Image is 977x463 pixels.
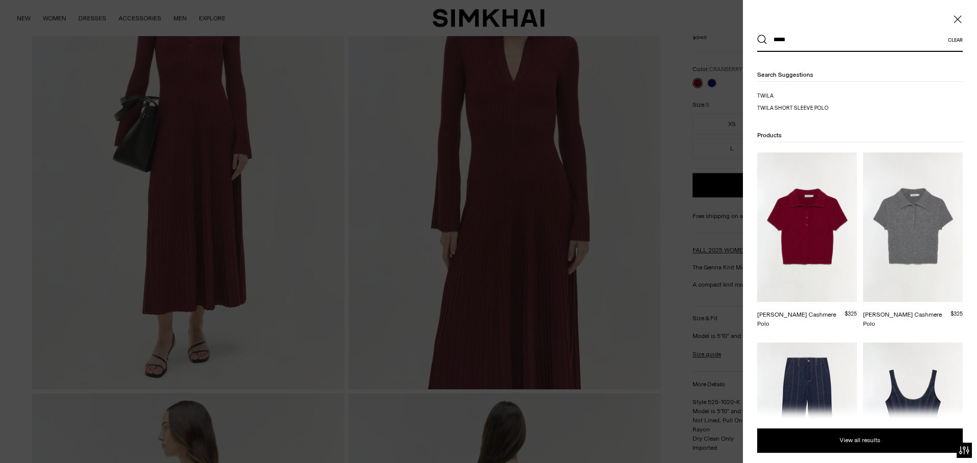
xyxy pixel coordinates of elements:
span: $325 [845,311,857,317]
button: Clear [948,37,963,43]
div: [PERSON_NAME] Cashmere Polo [863,310,951,328]
span: la [767,92,773,99]
button: View all results [757,428,963,453]
img: Twila Cashmere Polo [757,152,857,302]
input: What are you looking for? [767,28,948,51]
mark: twi [757,92,767,99]
span: Products [757,132,782,139]
a: Twila Cashmere Polo [PERSON_NAME] Cashmere Polo $325 [757,152,857,328]
iframe: Sign Up via Text for Offers [8,424,102,455]
button: Close [953,14,963,24]
span: Search suggestions [757,71,813,78]
div: [PERSON_NAME] Cashmere Polo [757,310,845,328]
img: Twila Cashmere Polo [863,152,963,302]
iframe: Gorgias live chat messenger [926,415,967,453]
a: Twila Cashmere Polo [PERSON_NAME] Cashmere Polo $325 [863,152,963,328]
span: $325 [951,311,963,317]
mark: twi [757,105,767,111]
a: twila [757,92,857,100]
button: Search [757,35,767,45]
a: twila short sleeve polo [757,104,857,112]
span: la short sleeve polo [767,105,828,111]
